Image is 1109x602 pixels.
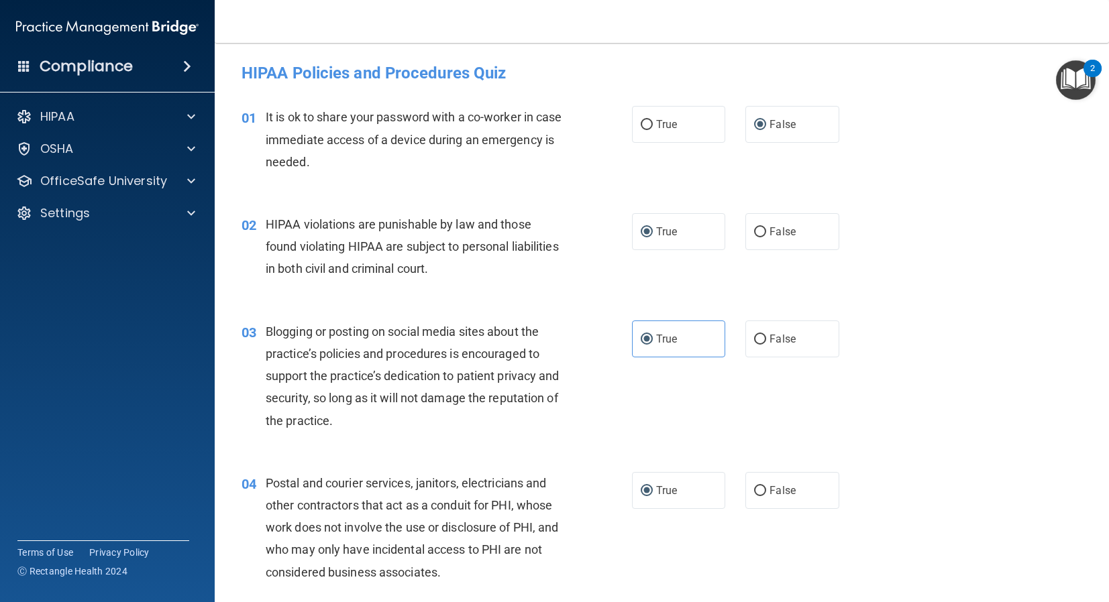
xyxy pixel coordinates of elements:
span: False [770,484,796,497]
iframe: Drift Widget Chat Controller [1042,509,1093,560]
input: False [754,227,766,237]
input: True [641,335,653,345]
p: Settings [40,205,90,221]
span: True [656,333,677,345]
a: HIPAA [16,109,195,125]
a: Privacy Policy [89,546,150,559]
div: 2 [1090,68,1095,86]
span: HIPAA violations are punishable by law and those found violating HIPAA are subject to personal li... [266,217,559,276]
span: It is ok to share your password with a co-worker in case immediate access of a device during an e... [266,110,562,168]
input: False [754,335,766,345]
a: OSHA [16,141,195,157]
span: True [656,225,677,238]
span: 01 [242,110,256,126]
span: Ⓒ Rectangle Health 2024 [17,564,127,578]
span: False [770,118,796,131]
span: False [770,225,796,238]
p: OSHA [40,141,74,157]
span: 02 [242,217,256,233]
span: True [656,118,677,131]
a: Terms of Use [17,546,73,559]
h4: HIPAA Policies and Procedures Quiz [242,64,1082,82]
span: 03 [242,324,256,341]
span: Postal and courier services, janitors, electricians and other contractors that act as a conduit f... [266,476,559,579]
span: Blogging or posting on social media sites about the practice’s policies and procedures is encoura... [266,324,560,428]
span: 04 [242,476,256,492]
h4: Compliance [40,57,133,76]
button: Open Resource Center, 2 new notifications [1056,60,1096,100]
a: Settings [16,205,195,221]
input: False [754,120,766,130]
span: True [656,484,677,497]
p: HIPAA [40,109,74,125]
input: True [641,486,653,496]
input: False [754,486,766,496]
input: True [641,120,653,130]
span: False [770,333,796,345]
img: PMB logo [16,14,199,41]
input: True [641,227,653,237]
p: OfficeSafe University [40,173,167,189]
a: OfficeSafe University [16,173,195,189]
